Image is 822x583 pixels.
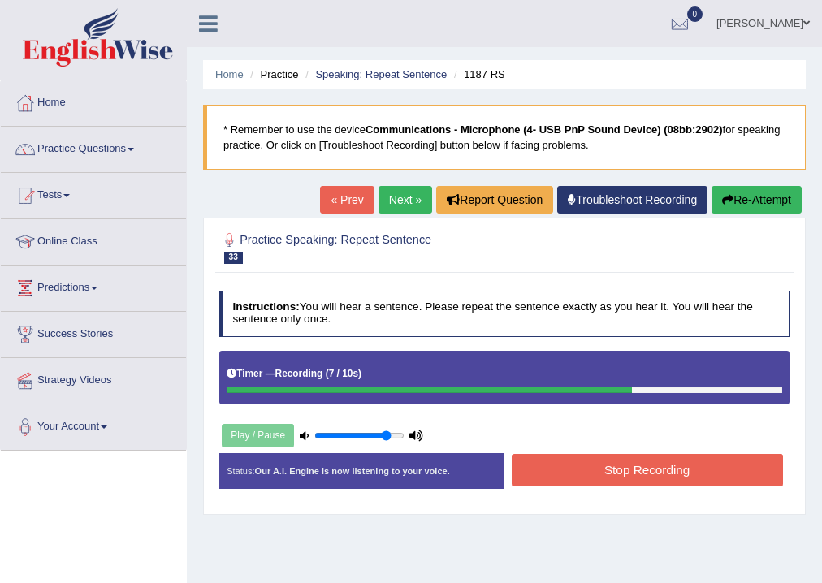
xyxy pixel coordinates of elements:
a: Next » [379,186,432,214]
b: Instructions: [232,300,299,313]
b: 7 / 10s [329,368,358,379]
a: Home [1,80,186,121]
b: ) [358,368,361,379]
button: Stop Recording [512,454,783,486]
a: Speaking: Repeat Sentence [315,68,447,80]
h4: You will hear a sentence. Please repeat the sentence exactly as you hear it. You will hear the se... [219,291,790,337]
b: ( [326,368,329,379]
h2: Practice Speaking: Repeat Sentence [219,230,573,264]
a: Practice Questions [1,127,186,167]
a: Strategy Videos [1,358,186,399]
a: « Prev [320,186,374,214]
a: Home [215,68,244,80]
a: Your Account [1,404,186,445]
a: Success Stories [1,312,186,352]
b: Recording [275,368,323,379]
a: Troubleshoot Recording [557,186,707,214]
strong: Our A.I. Engine is now listening to your voice. [255,466,450,476]
span: 33 [224,252,243,264]
li: 1187 RS [450,67,505,82]
button: Report Question [436,186,553,214]
div: Status: [219,453,504,489]
a: Predictions [1,266,186,306]
li: Practice [246,67,298,82]
b: Communications - Microphone (4- USB PnP Sound Device) (08bb:2902) [366,123,723,136]
a: Tests [1,173,186,214]
span: 0 [687,6,703,22]
button: Re-Attempt [712,186,802,214]
blockquote: * Remember to use the device for speaking practice. Or click on [Troubleshoot Recording] button b... [203,105,806,170]
h5: Timer — [227,369,361,379]
a: Online Class [1,219,186,260]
